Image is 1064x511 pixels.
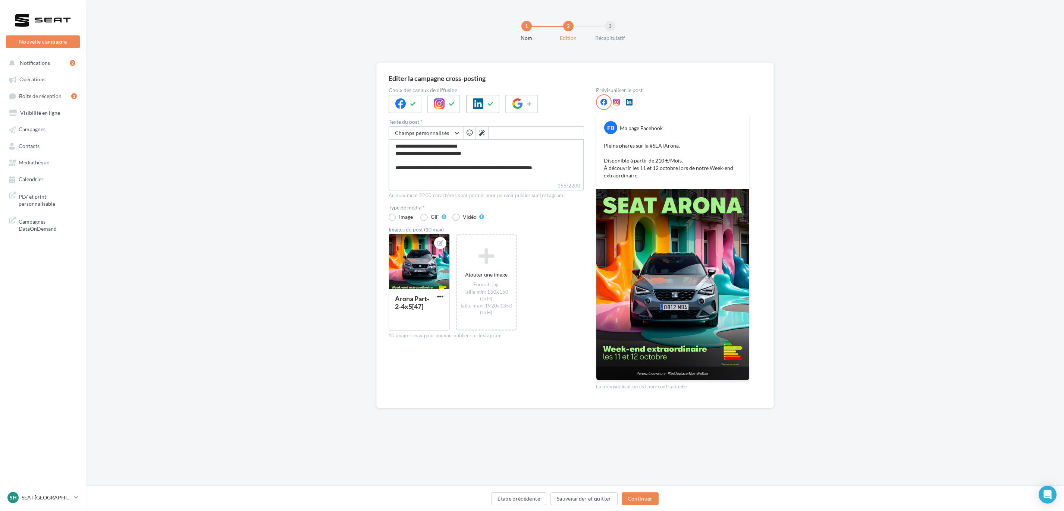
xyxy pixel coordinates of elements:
div: Vidéo [463,214,477,220]
button: Étape précédente [491,492,546,505]
button: Notifications 2 [4,56,78,69]
span: PLV et print personnalisable [19,192,77,208]
div: 10 images max pour pouvoir publier sur Instagram [389,332,584,339]
a: Campagnes DataOnDemand [4,214,81,236]
div: 3 [605,21,615,31]
label: Choix des canaux de diffusion [389,88,584,93]
div: Images du post (10 max) [389,227,584,232]
p: SEAT [GEOGRAPHIC_DATA] [22,494,71,501]
a: Boîte de réception1 [4,89,81,103]
span: Visibilité en ligne [20,110,60,116]
label: 156/2200 [389,182,584,190]
div: Récapitulatif [586,34,634,42]
a: Visibilité en ligne [4,106,81,119]
div: 1 [521,21,532,31]
span: Campagnes DataOnDemand [19,217,77,233]
label: Type de média * [389,205,584,210]
span: Champs personnalisés [395,130,449,136]
div: Prévisualiser le post [596,88,750,93]
div: Edition [544,34,592,42]
div: GIF [431,214,439,220]
div: Open Intercom Messenger [1039,486,1057,504]
span: Notifications [20,60,50,66]
div: Au maximum 2200 caractères sont permis pour pouvoir publier sur Instagram [389,192,584,199]
span: SH [10,494,17,501]
a: Médiathèque [4,155,81,169]
div: 1 [71,93,77,99]
span: Opérations [19,76,45,83]
div: Arona Part-2-4x5[47] [395,294,429,310]
a: Calendrier [4,172,81,186]
button: Continuer [622,492,659,505]
span: Médiathèque [19,160,49,166]
a: SH SEAT [GEOGRAPHIC_DATA] [6,491,80,505]
div: 2 [563,21,574,31]
label: Texte du post * [389,119,584,124]
span: Campagnes [19,126,45,133]
span: Boîte de réception [19,93,62,99]
a: Opérations [4,72,81,86]
button: Sauvegarder et quitter [550,492,618,505]
div: 2 [70,60,75,66]
div: Nom [503,34,550,42]
p: Pleins phares sur la #SEATArona. Disponible à partir de 210 €/Mois. À découvrir les 11 et 12 octo... [604,142,742,179]
div: FB [604,121,617,134]
div: Ma page Facebook [620,124,663,132]
a: PLV et print personnalisable [4,189,81,211]
div: La prévisualisation est non-contractuelle [596,381,750,390]
span: Calendrier [19,176,44,182]
button: Nouvelle campagne [6,35,80,48]
div: Image [399,214,413,220]
span: Contacts [19,143,40,149]
a: Contacts [4,139,81,152]
button: Champs personnalisés [389,127,463,139]
div: Editer la campagne cross-posting [389,75,486,82]
a: Campagnes [4,122,81,136]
